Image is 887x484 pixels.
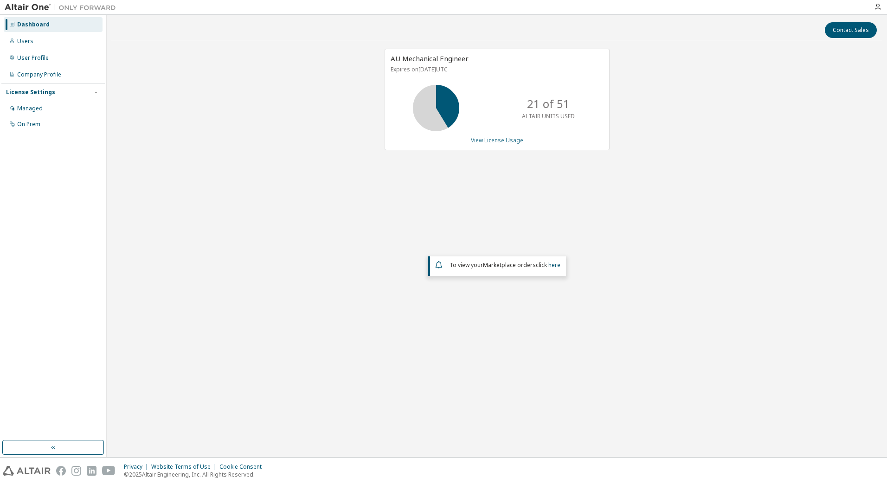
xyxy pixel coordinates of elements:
[219,463,267,471] div: Cookie Consent
[450,261,560,269] span: To view your click
[124,471,267,478] p: © 2025 Altair Engineering, Inc. All Rights Reserved.
[548,261,560,269] a: here
[124,463,151,471] div: Privacy
[527,96,570,112] p: 21 of 51
[17,38,33,45] div: Users
[6,89,55,96] div: License Settings
[825,22,877,38] button: Contact Sales
[522,112,575,120] p: ALTAIR UNITS USED
[17,105,43,112] div: Managed
[391,54,469,63] span: AU Mechanical Engineer
[56,466,66,476] img: facebook.svg
[102,466,116,476] img: youtube.svg
[17,21,50,28] div: Dashboard
[87,466,96,476] img: linkedin.svg
[17,71,61,78] div: Company Profile
[17,54,49,62] div: User Profile
[17,121,40,128] div: On Prem
[471,136,523,144] a: View License Usage
[5,3,121,12] img: Altair One
[151,463,219,471] div: Website Terms of Use
[483,261,536,269] em: Marketplace orders
[391,65,601,73] p: Expires on [DATE] UTC
[71,466,81,476] img: instagram.svg
[3,466,51,476] img: altair_logo.svg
